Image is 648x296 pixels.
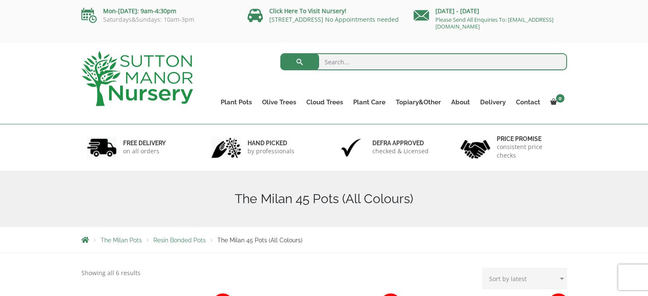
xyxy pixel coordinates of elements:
p: [DATE] - [DATE] [414,6,567,16]
img: 2.jpg [211,137,241,158]
a: Please Send All Enquiries To: [EMAIL_ADDRESS][DOMAIN_NAME] [435,16,553,30]
h6: FREE DELIVERY [123,139,166,147]
h6: Price promise [497,135,562,143]
a: Olive Trees [257,96,301,108]
a: Plant Pots [216,96,257,108]
p: by professionals [248,147,294,155]
select: Shop order [482,268,567,289]
p: Saturdays&Sundays: 10am-3pm [81,16,235,23]
p: Mon-[DATE]: 9am-4:30pm [81,6,235,16]
img: 4.jpg [461,135,490,161]
a: Contact [511,96,545,108]
p: consistent price checks [497,143,562,160]
a: Cloud Trees [301,96,348,108]
p: checked & Licensed [372,147,429,155]
a: 0 [545,96,567,108]
h6: Defra approved [372,139,429,147]
a: Plant Care [348,96,391,108]
h1: The Milan 45 Pots (All Colours) [81,191,567,207]
span: 0 [556,94,564,103]
p: on all orders [123,147,166,155]
img: 1.jpg [87,137,117,158]
span: The Milan 45 Pots (All Colours) [217,237,302,244]
a: [STREET_ADDRESS] No Appointments needed [269,15,399,23]
a: Topiary&Other [391,96,446,108]
a: Click Here To Visit Nursery! [269,7,346,15]
nav: Breadcrumbs [81,236,567,243]
a: About [446,96,475,108]
a: Delivery [475,96,511,108]
h6: hand picked [248,139,294,147]
a: The Milan Pots [101,237,142,244]
img: logo [81,51,193,106]
input: Search... [280,53,567,70]
img: 3.jpg [336,137,366,158]
a: Resin Bonded Pots [153,237,206,244]
p: Showing all 6 results [81,268,141,278]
